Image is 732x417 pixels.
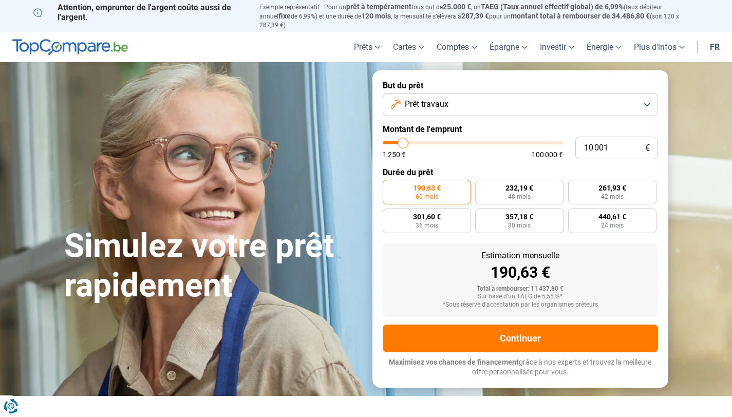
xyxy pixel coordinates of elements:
a: Investir [534,32,580,62]
span: 48 mois [508,194,531,200]
div: Total à rembourser: 11 437,80 € [391,286,650,293]
span: Maximisez vos chances de financement [389,358,519,366]
span: 36 mois [416,222,438,229]
span: fixe [278,12,291,20]
span: 287,39 € [461,12,489,20]
span: 190,63 € [413,184,441,192]
p: Exemple représentatif : Pour un tous but de , un (taux débiteur annuel de 6,99%) et une durée de ... [259,3,699,29]
span: TAEG (Taux annuel effectif global) de 6,99% [481,3,624,11]
span: 30 mois [508,222,531,229]
span: Prêt travaux [405,99,448,110]
a: Énergie [580,32,628,62]
span: 301,60 € [413,213,441,220]
div: 190,63 € [391,265,650,280]
span: 120 mois [361,12,391,20]
span: 24 mois [601,222,624,229]
a: Prêts [348,32,387,62]
span: 42 mois [601,194,624,200]
a: Cartes [387,32,430,62]
span: € [645,144,650,153]
span: montant total à rembourser de 34.486,80 € [511,12,650,20]
span: 1 250 € [383,151,406,158]
a: fr [704,32,726,62]
span: 232,19 € [505,184,533,192]
label: But du prêt [383,81,658,90]
div: Sur base d'un TAEG de 5,55 %* [391,293,650,300]
p: grâce à nos experts et trouvez la meilleure offre personnalisée pour vous. [383,357,658,377]
span: 440,61 € [598,213,626,220]
a: Comptes [430,32,483,62]
label: Durée du prêt [383,167,658,177]
span: 261,93 € [598,184,626,192]
button: Prêt travaux [383,93,658,116]
p: Attention, emprunter de l'argent coûte aussi de l'argent. [33,3,247,22]
img: TopCompare [12,39,128,55]
label: Montant de l'emprunt [383,124,658,134]
span: 60 mois [416,194,438,200]
span: prêt à tempérament [346,3,411,11]
div: Estimation mensuelle [391,252,650,260]
a: Épargne [483,32,534,62]
a: Plus d'infos [628,32,691,62]
div: *Sous réserve d'acceptation par les organismes prêteurs [391,301,650,309]
span: 357,18 € [505,213,533,220]
span: 25.000 € [443,3,471,11]
button: Continuer [383,325,658,352]
span: 100 000 € [532,151,563,158]
h1: Simulez votre prêt rapidement [64,226,360,306]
